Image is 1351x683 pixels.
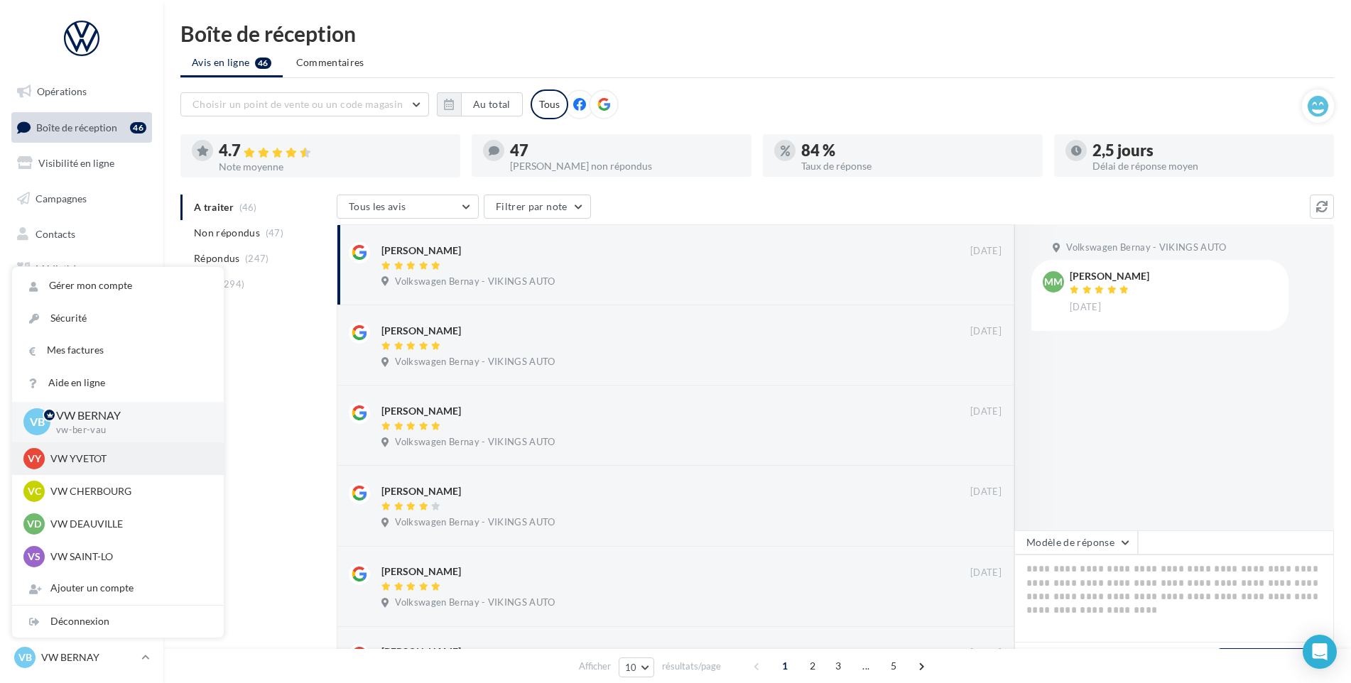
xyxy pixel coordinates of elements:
span: Commentaires [296,55,364,70]
div: Open Intercom Messenger [1303,635,1337,669]
span: [DATE] [970,647,1002,660]
a: Sécurité [12,302,224,334]
div: [PERSON_NAME] [381,404,461,418]
span: résultats/page [662,660,721,673]
div: 84 % [801,143,1031,158]
span: 2 [801,655,824,677]
span: Répondus [194,251,240,266]
div: [PERSON_NAME] [381,484,461,498]
a: Mes factures [12,334,224,366]
span: Opérations [37,85,87,97]
span: [DATE] [970,325,1002,338]
span: MM [1044,275,1063,289]
a: Médiathèque [9,254,155,284]
p: VW SAINT-LO [50,550,207,564]
div: Note moyenne [219,162,449,172]
span: Volkswagen Bernay - VIKINGS AUTO [395,436,555,449]
span: VD [27,517,41,531]
div: 4.7 [219,143,449,159]
div: [PERSON_NAME] [1070,271,1149,281]
span: [DATE] [970,567,1002,579]
span: Boîte de réception [36,121,117,133]
div: Délai de réponse moyen [1092,161,1323,171]
span: (247) [245,253,269,264]
p: VW DEAUVILLE [50,517,207,531]
div: [PERSON_NAME] [381,244,461,258]
span: VC [28,484,41,498]
p: VW BERNAY [41,650,136,665]
span: Volkswagen Bernay - VIKINGS AUTO [395,596,555,609]
span: 1 [774,655,796,677]
button: Filtrer par note [484,195,591,219]
span: 10 [625,662,637,673]
span: 5 [882,655,905,677]
p: vw-ber-vau [56,424,201,437]
span: Choisir un point de vente ou un code magasin [192,98,403,110]
span: [DATE] [970,245,1002,258]
button: Choisir un point de vente ou un code magasin [180,92,429,116]
a: Aide en ligne [12,367,224,399]
span: VY [28,452,41,466]
span: ... [854,655,877,677]
p: VW BERNAY [56,408,201,424]
a: Opérations [9,77,155,106]
span: Volkswagen Bernay - VIKINGS AUTO [395,516,555,529]
a: Calendrier [9,290,155,319]
a: Visibilité en ligne [9,148,155,178]
a: Campagnes DataOnDemand [9,372,155,414]
span: VB [18,650,32,665]
div: [PERSON_NAME] [381,564,461,579]
span: VS [28,550,40,564]
span: Afficher [579,660,611,673]
p: VW YVETOT [50,452,207,466]
span: (47) [266,227,283,239]
div: 2,5 jours [1092,143,1323,158]
button: Modèle de réponse [1014,530,1138,554]
a: VB VW BERNAY [11,644,152,671]
div: Ajouter un compte [12,572,224,604]
div: 46 [130,122,146,133]
a: Gérer mon compte [12,270,224,302]
div: [PERSON_NAME] [381,645,461,659]
p: VW CHERBOURG [50,484,207,498]
span: Campagnes [36,192,87,204]
span: [DATE] [970,486,1002,498]
span: 3 [827,655,850,677]
button: Tous les avis [337,195,479,219]
button: Au total [461,92,523,116]
span: Volkswagen Bernay - VIKINGS AUTO [1066,241,1226,254]
span: VB [30,414,45,430]
div: Taux de réponse [801,161,1031,171]
span: Visibilité en ligne [38,157,114,169]
span: Médiathèque [36,263,94,275]
span: Volkswagen Bernay - VIKINGS AUTO [395,356,555,368]
span: (294) [221,278,245,290]
div: Déconnexion [12,606,224,638]
button: Au total [437,92,523,116]
span: [DATE] [1070,301,1101,314]
a: Campagnes [9,184,155,214]
div: 47 [510,143,740,158]
span: Tous les avis [349,200,406,212]
a: PLV et print personnalisable [9,325,155,367]
div: Tous [531,89,568,119]
div: [PERSON_NAME] non répondus [510,161,740,171]
a: Contacts [9,219,155,249]
span: Volkswagen Bernay - VIKINGS AUTO [395,275,555,288]
button: 10 [619,657,655,677]
div: [PERSON_NAME] [381,324,461,338]
span: Contacts [36,227,75,239]
div: Boîte de réception [180,23,1334,44]
a: Boîte de réception46 [9,112,155,143]
span: [DATE] [970,405,1002,418]
span: Non répondus [194,226,260,240]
